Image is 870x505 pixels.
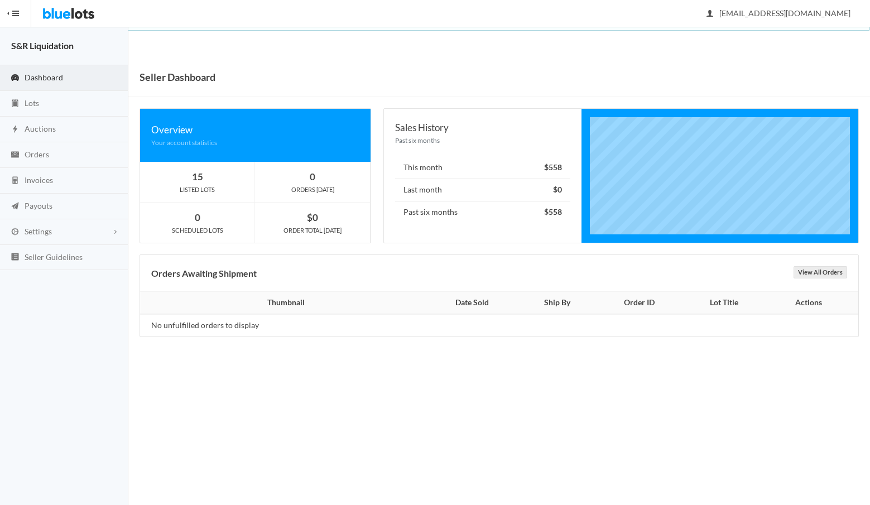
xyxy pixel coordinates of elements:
[553,185,562,194] strong: $0
[395,135,570,146] div: Past six months
[707,8,850,18] span: [EMAIL_ADDRESS][DOMAIN_NAME]
[9,73,21,84] ion-icon: speedometer
[307,211,318,223] strong: $0
[794,266,847,278] a: View All Orders
[426,292,519,314] th: Date Sold
[255,225,370,235] div: ORDER TOTAL [DATE]
[25,175,53,185] span: Invoices
[25,98,39,108] span: Lots
[9,150,21,161] ion-icon: cash
[140,292,426,314] th: Thumbnail
[140,69,215,85] h1: Seller Dashboard
[9,176,21,186] ion-icon: calculator
[704,9,715,20] ion-icon: person
[395,157,570,179] li: This month
[683,292,765,314] th: Lot Title
[25,73,63,82] span: Dashboard
[151,268,257,278] b: Orders Awaiting Shipment
[310,171,315,182] strong: 0
[395,179,570,201] li: Last month
[140,225,254,235] div: SCHEDULED LOTS
[519,292,596,314] th: Ship By
[11,40,74,51] strong: S&R Liquidation
[25,252,83,262] span: Seller Guidelines
[192,171,203,182] strong: 15
[140,314,426,336] td: No unfulfilled orders to display
[195,211,200,223] strong: 0
[395,201,570,223] li: Past six months
[9,252,21,263] ion-icon: list box
[25,150,49,159] span: Orders
[9,124,21,135] ion-icon: flash
[140,185,254,195] div: LISTED LOTS
[596,292,683,314] th: Order ID
[395,120,570,135] div: Sales History
[9,201,21,212] ion-icon: paper plane
[25,124,56,133] span: Auctions
[25,201,52,210] span: Payouts
[9,227,21,238] ion-icon: cog
[544,162,562,172] strong: $558
[25,227,52,236] span: Settings
[9,99,21,109] ion-icon: clipboard
[765,292,858,314] th: Actions
[544,207,562,217] strong: $558
[151,137,359,148] div: Your account statistics
[255,185,370,195] div: ORDERS [DATE]
[151,122,359,137] div: Overview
